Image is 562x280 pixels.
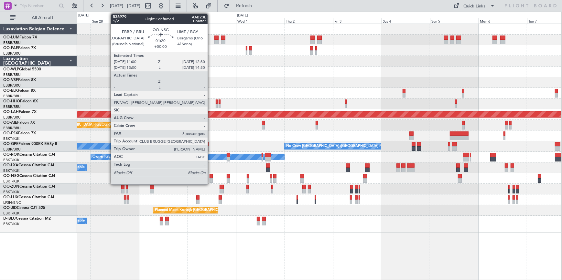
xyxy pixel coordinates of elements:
div: Mon 29 [139,18,188,24]
a: OO-ZUNCessna Citation CJ4 [3,185,55,189]
div: Quick Links [464,3,486,10]
a: EBKT/KJK [3,179,19,184]
a: EBBR/BRU [3,72,21,77]
a: EBKT/KJK [3,168,19,173]
a: EBKT/KJK [3,222,19,226]
span: OO-FAE [3,46,18,50]
a: EBKT/KJK [3,211,19,216]
span: OO-VSF [3,78,18,82]
button: Refresh [221,1,260,11]
a: OO-NSGCessna Citation CJ4 [3,174,55,178]
a: EBBR/BRU [3,40,21,45]
a: OO-LUMFalcon 7X [3,36,37,39]
a: OO-JIDCessna CJ1 525 [3,206,45,210]
a: D-IBLUCessna Citation M2 [3,217,51,221]
a: LFSN/ENC [3,200,21,205]
div: Owner [GEOGRAPHIC_DATA]-[GEOGRAPHIC_DATA] [92,152,180,162]
a: EBBR/BRU [3,115,21,120]
div: Mon 6 [479,18,527,24]
span: OO-ELK [3,89,18,93]
a: OO-AIEFalcon 7X [3,121,35,125]
button: Quick Links [451,1,499,11]
span: Refresh [231,4,258,8]
div: Owner Melsbroek Air Base [149,35,193,45]
a: OO-ELKFalcon 8X [3,89,36,93]
div: Tue 30 [188,18,236,24]
div: Wed 1 [236,18,285,24]
span: OO-NSG [3,174,19,178]
div: Fri 3 [333,18,382,24]
a: EBKT/KJK [3,190,19,194]
a: OO-FAEFalcon 7X [3,46,36,50]
span: OO-LAH [3,110,19,114]
a: EBKT/KJK [3,158,19,162]
a: OO-HHOFalcon 8X [3,99,38,103]
a: EBBR/BRU [3,126,21,130]
div: [DATE] [78,13,89,18]
span: OO-WLP [3,67,19,71]
a: OO-LAHFalcon 7X [3,110,37,114]
span: OO-LUM [3,36,19,39]
div: Sun 5 [430,18,479,24]
a: OO-LUXCessna Citation CJ4 [3,195,54,199]
a: OO-VSFFalcon 8X [3,78,36,82]
input: Trip Number [20,1,57,11]
div: Sun 28 [91,18,139,24]
div: Planned Maint [GEOGRAPHIC_DATA] ([GEOGRAPHIC_DATA]) [32,120,134,130]
a: EBKT/KJK [3,136,19,141]
span: [DATE] - [DATE] [110,3,140,9]
div: [DATE] [237,13,248,18]
span: OO-LUX [3,195,18,199]
span: OO-ROK [3,153,19,157]
span: OO-GPE [3,142,18,146]
a: EBBR/BRU [3,83,21,88]
a: OO-LXACessna Citation CJ4 [3,163,54,167]
div: No Crew [GEOGRAPHIC_DATA] ([GEOGRAPHIC_DATA] National) [286,141,394,151]
a: EBBR/BRU [3,104,21,109]
a: OO-GPEFalcon 900EX EASy II [3,142,57,146]
a: EBBR/BRU [3,147,21,152]
a: OO-ROKCessna Citation CJ4 [3,153,55,157]
div: Planned Maint Kortrijk-[GEOGRAPHIC_DATA] [155,205,230,215]
span: OO-FSX [3,131,18,135]
span: OO-HHO [3,99,20,103]
a: EBBR/BRU [3,94,21,99]
span: OO-AIE [3,121,17,125]
span: OO-LXA [3,163,18,167]
a: OO-FSXFalcon 7X [3,131,36,135]
div: Thu 2 [285,18,333,24]
div: Owner Melsbroek Air Base [149,46,193,55]
a: OO-WLPGlobal 5500 [3,67,41,71]
span: OO-JID [3,206,17,210]
div: Sat 4 [382,18,430,24]
span: OO-ZUN [3,185,19,189]
a: EBBR/BRU [3,51,21,56]
span: D-IBLU [3,217,16,221]
span: All Aircraft [17,16,68,20]
button: All Aircraft [7,13,70,23]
